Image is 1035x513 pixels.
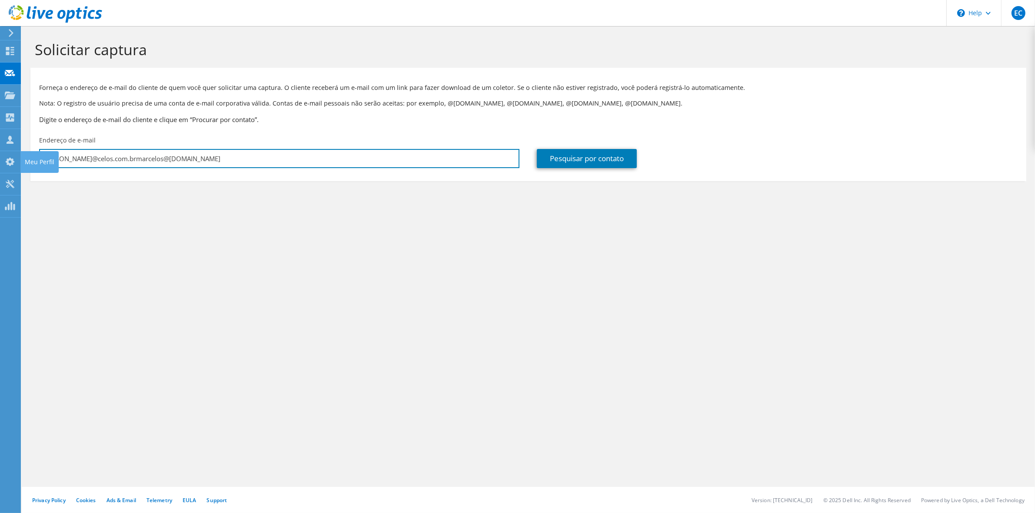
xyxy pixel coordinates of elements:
[1012,6,1025,20] span: EC
[752,496,813,504] li: Version: [TECHNICAL_ID]
[106,496,136,504] a: Ads & Email
[20,151,59,173] div: Meu Perfil
[957,9,965,17] svg: \n
[39,136,96,145] label: Endereço de e-mail
[206,496,227,504] a: Support
[921,496,1025,504] li: Powered by Live Optics, a Dell Technology
[183,496,196,504] a: EULA
[823,496,911,504] li: © 2025 Dell Inc. All Rights Reserved
[39,83,1018,93] p: Forneça o endereço de e-mail do cliente de quem você quer solicitar uma captura. O cliente recebe...
[146,496,172,504] a: Telemetry
[537,149,637,168] a: Pesquisar por contato
[35,40,1018,59] h1: Solicitar captura
[39,99,1018,108] p: Nota: O registro de usuário precisa de uma conta de e-mail corporativa válida. Contas de e-mail p...
[76,496,96,504] a: Cookies
[32,496,66,504] a: Privacy Policy
[39,115,1018,124] h3: Digite o endereço de e-mail do cliente e clique em “Procurar por contato”.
